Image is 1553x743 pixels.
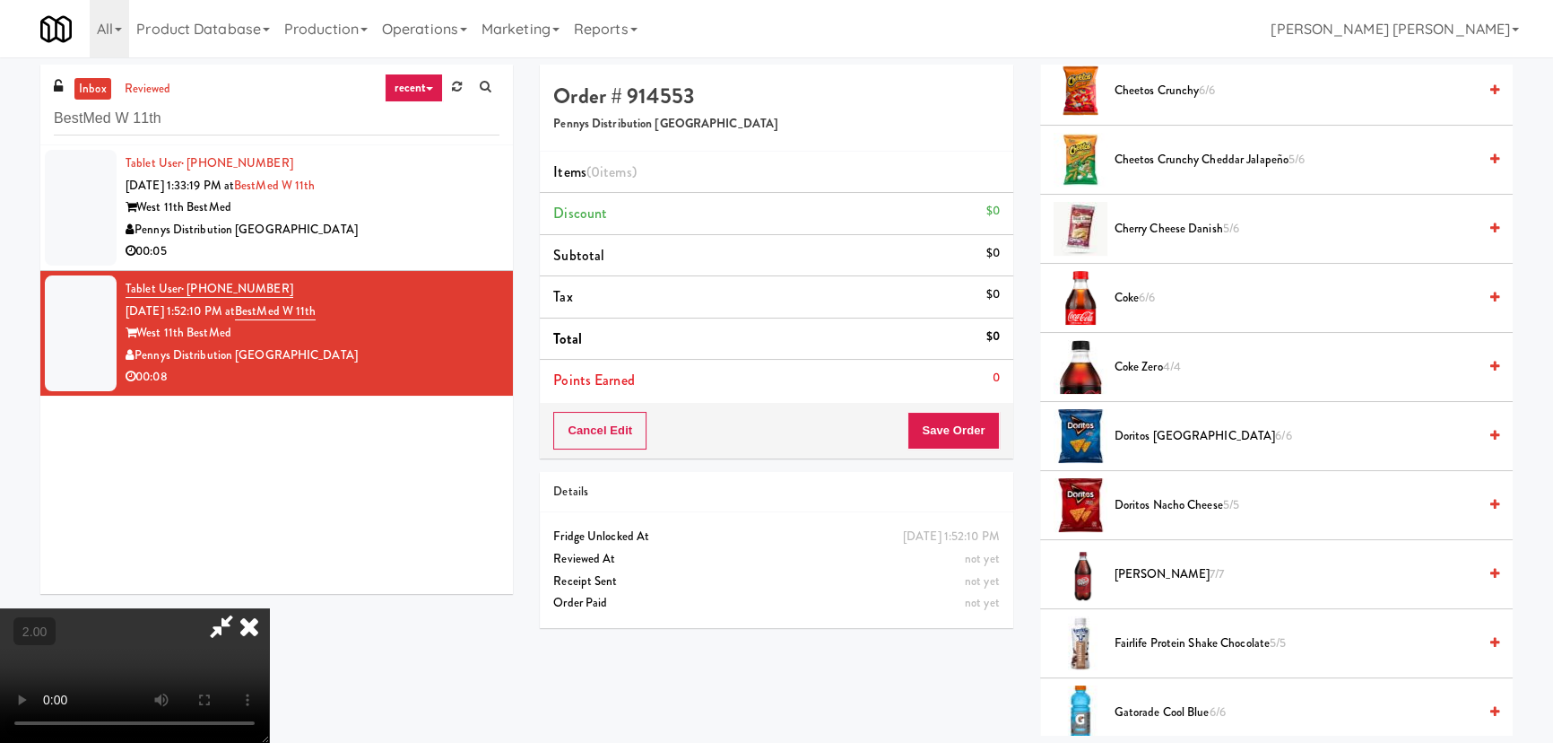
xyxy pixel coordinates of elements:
[553,592,999,615] div: Order Paid
[600,162,632,182] ng-pluralize: items
[1199,82,1215,99] span: 6/6
[1223,496,1239,513] span: 5/5
[1139,289,1155,306] span: 6/6
[1115,287,1477,310] span: Coke
[1115,425,1477,448] span: Doritos [GEOGRAPHIC_DATA]
[553,526,999,548] div: Fridge Unlocked At
[1275,427,1291,444] span: 6/6
[965,594,1000,611] span: not yet
[1115,80,1477,102] span: Cheetos Crunchy
[126,240,499,263] div: 00:05
[553,286,572,307] span: Tax
[1107,633,1499,655] div: Fairlife Protein Shake Chocolate5/5
[181,154,293,171] span: · [PHONE_NUMBER]
[1115,356,1477,379] span: Coke Zero
[126,154,293,171] a: Tablet User· [PHONE_NUMBER]
[74,78,111,101] a: inbox
[553,245,604,266] span: Subtotal
[1115,149,1477,171] span: Cheetos Crunchy Cheddar Jalapeño
[126,197,499,219] div: West 11th BestMed
[1223,220,1239,237] span: 5/6
[1107,149,1499,171] div: Cheetos Crunchy Cheddar Jalapeño5/6
[965,550,1000,567] span: not yet
[1107,702,1499,724] div: Gatorade Cool Blue6/6
[126,322,499,345] div: West 11th BestMed
[1107,218,1499,240] div: Cherry Cheese Danish5/6
[40,13,72,45] img: Micromart
[553,118,999,131] h5: Pennys Distribution [GEOGRAPHIC_DATA]
[903,526,1000,548] div: [DATE] 1:52:10 PM
[40,271,513,396] li: Tablet User· [PHONE_NUMBER][DATE] 1:52:10 PM atBestMed W 11thWest 11th BestMedPennys Distribution...
[1115,564,1477,586] span: [PERSON_NAME]
[907,412,999,450] button: Save Order
[1115,633,1477,655] span: Fairlife Protein Shake Chocolate
[54,102,499,135] input: Search vision orders
[1107,564,1499,586] div: [PERSON_NAME]7/7
[1107,425,1499,448] div: Doritos [GEOGRAPHIC_DATA]6/6
[985,200,999,223] div: $0
[1107,287,1499,310] div: Coke6/6
[553,84,999,108] h4: Order # 914553
[385,74,444,102] a: recent
[1210,565,1224,582] span: 7/7
[1163,358,1181,375] span: 4/4
[1115,494,1477,517] span: Doritos Nacho Cheese
[965,573,1000,590] span: not yet
[985,284,999,306] div: $0
[1270,634,1286,651] span: 5/5
[985,242,999,265] div: $0
[1115,702,1477,724] span: Gatorade Cool Blue
[126,345,499,367] div: Pennys Distribution [GEOGRAPHIC_DATA]
[1288,151,1305,168] span: 5/6
[553,328,582,349] span: Total
[553,203,607,223] span: Discount
[993,367,1000,389] div: 0
[235,302,316,320] a: BestMed W 11th
[1107,494,1499,517] div: Doritos Nacho Cheese5/5
[553,412,646,450] button: Cancel Edit
[553,571,999,593] div: Receipt Sent
[1107,356,1499,379] div: Coke Zero4/4
[553,162,636,182] span: Items
[1115,218,1477,240] span: Cherry Cheese Danish
[126,177,234,194] span: [DATE] 1:33:19 PM at
[40,145,513,271] li: Tablet User· [PHONE_NUMBER][DATE] 1:33:19 PM atBestMed W 11thWest 11th BestMedPennys Distribution...
[985,326,999,348] div: $0
[553,481,999,503] div: Details
[1209,704,1225,721] span: 6/6
[553,548,999,571] div: Reviewed At
[586,162,637,182] span: (0 )
[553,370,634,390] span: Points Earned
[234,177,315,194] a: BestMed W 11th
[126,219,499,241] div: Pennys Distribution [GEOGRAPHIC_DATA]
[120,78,176,101] a: reviewed
[181,280,293,297] span: · [PHONE_NUMBER]
[126,302,235,319] span: [DATE] 1:52:10 PM at
[126,366,499,389] div: 00:08
[1107,80,1499,102] div: Cheetos Crunchy6/6
[126,280,293,298] a: Tablet User· [PHONE_NUMBER]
